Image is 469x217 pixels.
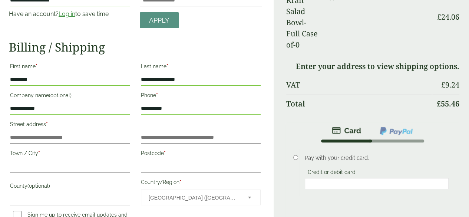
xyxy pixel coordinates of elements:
[156,92,158,98] abbr: required
[10,119,130,132] label: Street address
[164,150,166,156] abbr: required
[59,10,75,17] a: Log in
[10,181,130,193] label: County
[49,92,72,98] span: (optional)
[46,121,48,127] abbr: required
[141,177,261,190] label: Country/Region
[149,16,169,24] span: Apply
[36,63,37,69] abbr: required
[9,40,262,54] h2: Billing / Shipping
[286,57,459,75] td: Enter your address to view shipping options.
[437,99,441,109] span: £
[38,150,40,156] abbr: required
[437,99,459,109] bdi: 55.46
[9,10,131,19] p: Have an account? to save time
[286,95,432,113] th: Total
[27,183,50,189] span: (optional)
[379,126,413,136] img: ppcp-gateway.png
[166,63,168,69] abbr: required
[305,169,359,177] label: Credit or debit card
[141,90,261,103] label: Phone
[10,148,130,161] label: Town / City
[307,180,447,187] iframe: Secure card payment input frame
[10,90,130,103] label: Company name
[441,80,445,90] span: £
[332,126,361,135] img: stripe.png
[141,148,261,161] label: Postcode
[305,154,449,162] p: Pay with your credit card.
[140,12,179,28] a: Apply
[437,12,441,22] span: £
[441,80,459,90] bdi: 9.24
[141,61,261,74] label: Last name
[286,76,432,94] th: VAT
[10,61,130,74] label: First name
[149,190,238,206] span: United Kingdom (UK)
[141,190,261,205] span: Country/Region
[179,179,181,185] abbr: required
[437,12,459,22] bdi: 24.06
